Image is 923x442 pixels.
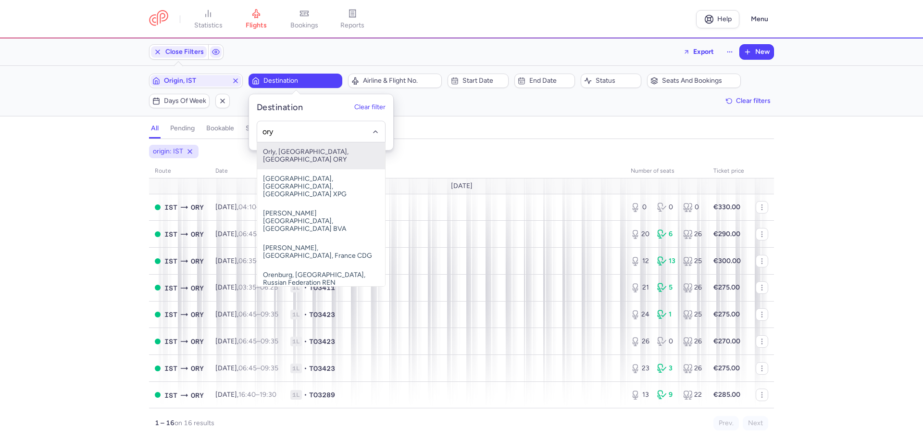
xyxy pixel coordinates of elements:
[713,310,740,318] strong: €275.00
[657,390,676,400] div: 9
[713,391,740,399] strong: €285.00
[290,364,302,373] span: 1L
[191,336,204,347] span: Orly, Paris, France
[164,202,177,213] span: Istanbul Airport, İstanbul, Turkey
[657,283,676,292] div: 5
[191,390,204,401] span: Orly, Paris, France
[191,309,204,320] span: Orly, Paris, France
[596,77,638,85] span: Status
[238,364,257,372] time: 06:45
[238,310,257,318] time: 06:45
[657,364,676,373] div: 3
[662,77,737,85] span: Seats and bookings
[514,74,575,88] button: End date
[150,45,208,59] button: Close Filters
[304,390,307,400] span: •
[149,94,210,108] button: Days of week
[683,337,702,346] div: 26
[215,337,278,345] span: [DATE],
[153,147,183,156] span: origin: IST
[164,390,177,401] span: Istanbul Airport, İstanbul, Turkey
[631,310,649,319] div: 24
[164,97,206,105] span: Days of week
[693,48,714,55] span: Export
[290,337,302,346] span: 1L
[194,21,223,30] span: statistics
[191,283,204,293] span: Orly, Paris, France
[304,283,307,292] span: •
[631,364,649,373] div: 23
[238,257,278,265] span: –
[215,283,278,291] span: [DATE],
[713,283,740,291] strong: €275.00
[683,202,702,212] div: 0
[215,310,278,318] span: [DATE],
[657,202,676,212] div: 0
[581,74,641,88] button: Status
[631,390,649,400] div: 13
[215,257,278,265] span: [DATE],
[155,231,161,237] span: OPEN
[309,283,335,292] span: TO3411
[257,204,385,239] span: [PERSON_NAME][GEOGRAPHIC_DATA], [GEOGRAPHIC_DATA] BVA
[257,142,385,169] span: Orly, [GEOGRAPHIC_DATA], [GEOGRAPHIC_DATA] ORY
[625,164,708,178] th: number of seats
[683,364,702,373] div: 26
[631,202,649,212] div: 0
[708,164,750,178] th: Ticket price
[261,310,278,318] time: 09:35
[175,419,214,427] span: on 16 results
[257,169,385,204] span: [GEOGRAPHIC_DATA], [GEOGRAPHIC_DATA], [GEOGRAPHIC_DATA] XPG
[631,283,649,292] div: 21
[246,124,271,133] h4: sold out
[696,10,739,28] a: Help
[261,337,278,345] time: 09:35
[155,419,175,427] strong: 1 – 16
[210,164,285,178] th: date
[260,391,276,399] time: 19:30
[257,239,385,265] span: [PERSON_NAME], [GEOGRAPHIC_DATA], France CDG
[280,9,328,30] a: bookings
[238,391,256,399] time: 16:40
[215,203,279,211] span: [DATE],
[263,77,339,85] span: Destination
[257,265,385,292] span: Orenburg, [GEOGRAPHIC_DATA], Russian Federation REN
[238,230,278,238] span: –
[713,230,740,238] strong: €290.00
[191,363,204,374] span: Orly, Paris, France
[713,416,739,430] button: Prev.
[191,256,204,266] span: Orly, Paris, France
[238,257,256,265] time: 06:35
[164,336,177,347] span: Istanbul Airport, İstanbul, Turkey
[717,15,732,23] span: Help
[290,283,302,292] span: 1L
[683,229,702,239] div: 26
[170,124,195,133] h4: pending
[304,310,307,319] span: •
[348,74,442,88] button: Airline & Flight No.
[238,337,278,345] span: –
[683,390,702,400] div: 22
[164,283,177,293] span: Istanbul Airport, İstanbul, Turkey
[713,203,740,211] strong: €330.00
[246,21,267,30] span: flights
[238,391,276,399] span: –
[290,390,302,400] span: 1L
[257,102,303,113] h5: Destination
[745,10,774,28] button: Menu
[657,337,676,346] div: 0
[238,283,278,291] span: –
[529,77,572,85] span: End date
[238,203,279,211] span: –
[238,337,257,345] time: 06:45
[164,309,177,320] span: Istanbul Airport, İstanbul, Turkey
[149,74,243,88] button: Origin, IST
[165,48,204,56] span: Close Filters
[683,256,702,266] div: 25
[285,164,625,178] th: Flight number
[462,77,505,85] span: Start date
[309,364,335,373] span: TO3423
[713,337,740,345] strong: €270.00
[309,390,335,400] span: TO3289
[215,230,278,238] span: [DATE],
